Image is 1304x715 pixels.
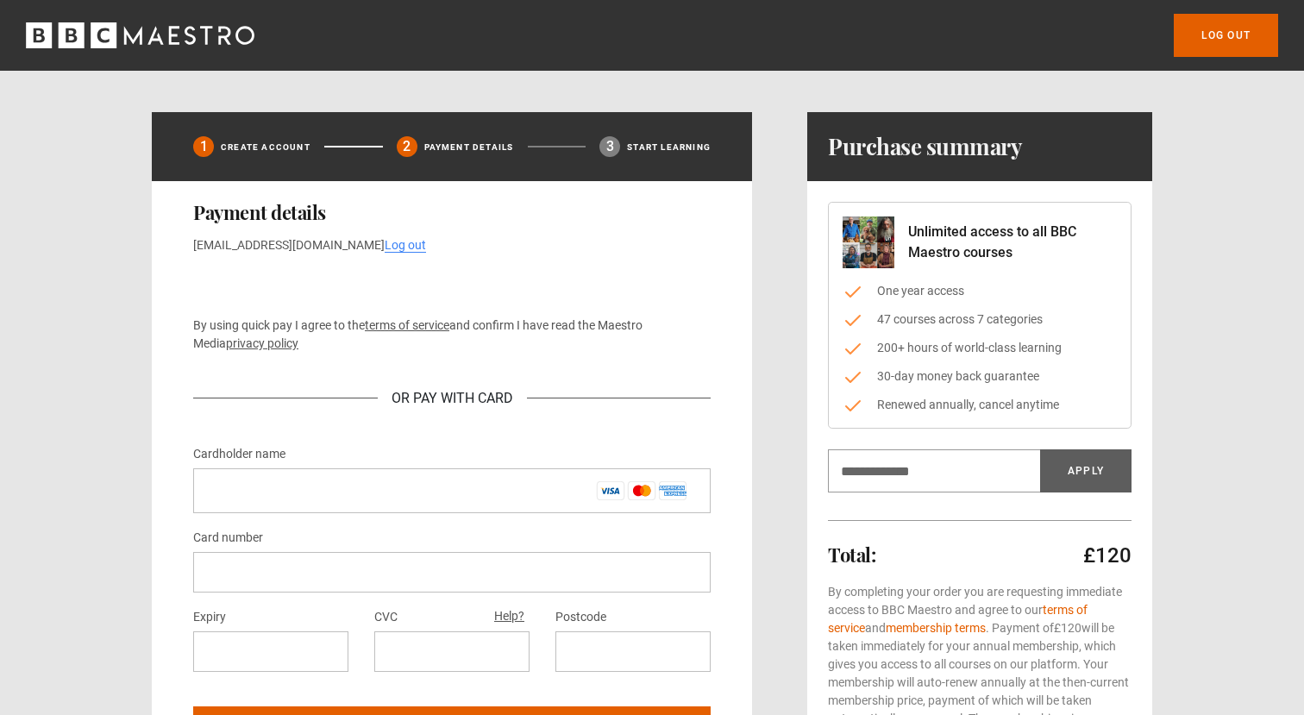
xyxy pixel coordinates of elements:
[489,605,530,628] button: Help?
[226,336,298,350] a: privacy policy
[193,528,263,549] label: Card number
[378,388,527,409] div: Or Pay With Card
[1054,621,1081,635] span: £120
[1040,449,1132,492] button: Apply
[886,621,986,635] a: membership terms
[828,544,875,565] h2: Total:
[627,141,711,154] p: Start learning
[221,141,310,154] p: Create Account
[207,643,335,660] iframe: Secure expiration date input frame
[1174,14,1278,57] a: Log out
[193,236,711,254] p: [EMAIL_ADDRESS][DOMAIN_NAME]
[193,607,226,628] label: Expiry
[193,268,711,303] iframe: Secure payment button frame
[193,444,285,465] label: Cardholder name
[397,136,417,157] div: 2
[193,136,214,157] div: 1
[374,607,398,628] label: CVC
[26,22,254,48] svg: BBC Maestro
[1083,542,1132,569] p: £120
[843,310,1117,329] li: 47 courses across 7 categories
[843,282,1117,300] li: One year access
[908,222,1117,263] p: Unlimited access to all BBC Maestro courses
[555,607,606,628] label: Postcode
[843,396,1117,414] li: Renewed annually, cancel anytime
[193,317,711,353] p: By using quick pay I agree to the and confirm I have read the Maestro Media
[599,136,620,157] div: 3
[569,643,697,660] iframe: Secure postal code input frame
[207,564,697,580] iframe: Secure card number input frame
[193,202,711,223] h2: Payment details
[843,339,1117,357] li: 200+ hours of world-class learning
[388,643,516,660] iframe: Secure CVC input frame
[843,367,1117,386] li: 30-day money back guarantee
[424,141,514,154] p: Payment details
[828,133,1022,160] h1: Purchase summary
[385,238,426,253] a: Log out
[365,318,449,332] a: terms of service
